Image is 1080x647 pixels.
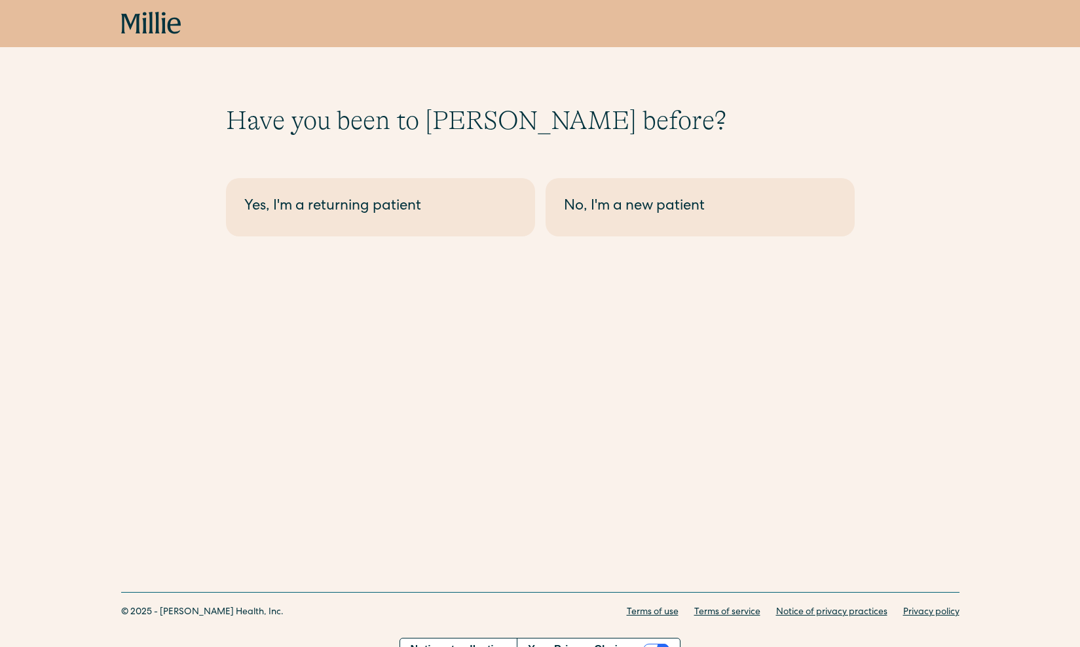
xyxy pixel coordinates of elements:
[903,606,959,619] a: Privacy policy
[694,606,760,619] a: Terms of service
[546,178,855,236] a: No, I'm a new patient
[121,606,284,619] div: © 2025 - [PERSON_NAME] Health, Inc.
[244,196,517,218] div: Yes, I'm a returning patient
[226,105,855,136] h1: Have you been to [PERSON_NAME] before?
[564,196,836,218] div: No, I'm a new patient
[226,178,535,236] a: Yes, I'm a returning patient
[627,606,679,619] a: Terms of use
[776,606,887,619] a: Notice of privacy practices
